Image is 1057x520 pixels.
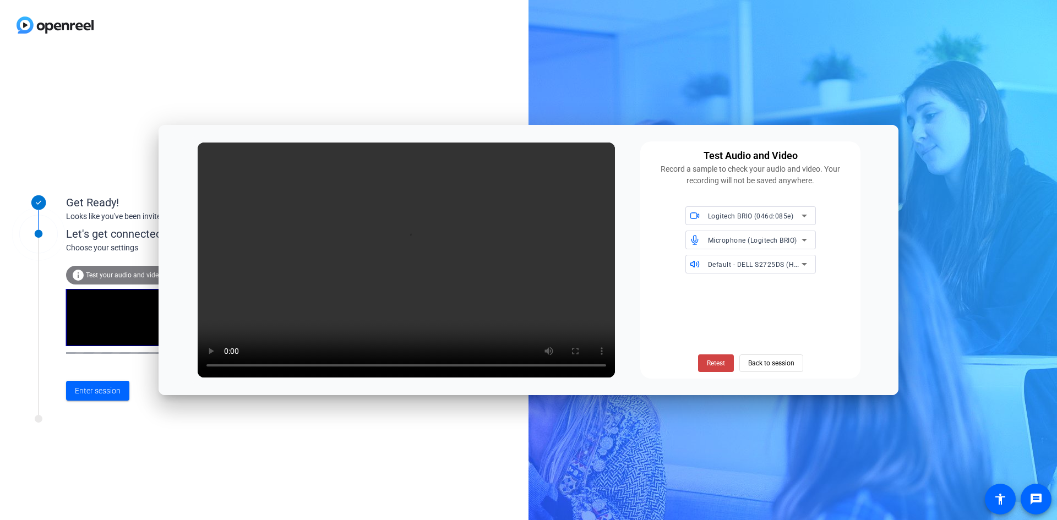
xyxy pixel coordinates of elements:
span: Microphone (Logitech BRIO) [708,237,797,244]
div: Test Audio and Video [704,148,798,163]
div: Record a sample to check your audio and video. Your recording will not be saved anywhere. [647,163,854,187]
span: Test your audio and video [86,271,162,279]
button: Retest [698,354,734,372]
mat-icon: accessibility [994,492,1007,506]
div: Looks like you've been invited to join [66,211,286,222]
mat-icon: info [72,269,85,282]
div: Let's get connected. [66,226,309,242]
span: Retest [707,358,725,368]
div: Choose your settings [66,242,309,254]
mat-icon: message [1029,492,1043,506]
button: Back to session [739,354,803,372]
span: Enter session [75,385,121,397]
div: Get Ready! [66,194,286,211]
span: Logitech BRIO (046d:085e) [708,212,794,220]
span: Default - DELL S2725DS (HD Audio Driver for Display Audio) [708,260,901,269]
span: Back to session [748,353,794,374]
